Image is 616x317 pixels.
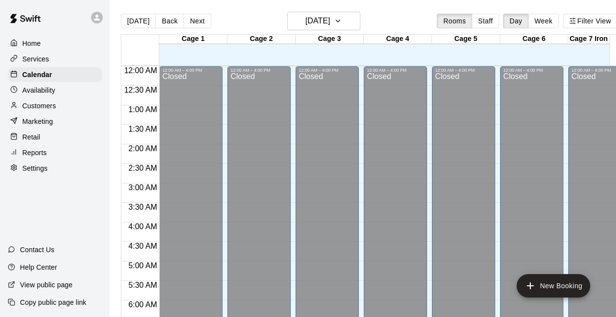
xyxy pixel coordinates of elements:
span: 12:00 AM [122,66,160,75]
p: Marketing [22,117,53,126]
span: 3:00 AM [126,183,160,192]
div: Cage 6 [500,35,568,44]
a: Retail [8,130,102,144]
p: Reports [22,148,47,158]
div: Cage 1 [159,35,227,44]
span: 5:00 AM [126,261,160,270]
p: Contact Us [20,245,55,255]
div: 12:00 AM – 4:00 PM [367,68,424,73]
button: Next [184,14,211,28]
span: 12:30 AM [122,86,160,94]
a: Reports [8,145,102,160]
p: Services [22,54,49,64]
h6: [DATE] [305,14,330,28]
p: Home [22,39,41,48]
div: Cage 4 [364,35,432,44]
button: Back [155,14,184,28]
span: 2:00 AM [126,144,160,153]
span: 4:00 AM [126,222,160,231]
span: 5:30 AM [126,281,160,289]
button: add [517,274,590,297]
span: 6:00 AM [126,300,160,309]
p: Help Center [20,262,57,272]
p: Copy public page link [20,297,86,307]
button: Day [503,14,528,28]
a: Customers [8,99,102,113]
div: 12:00 AM – 4:00 PM [162,68,220,73]
div: 12:00 AM – 4:00 PM [435,68,492,73]
div: Cage 2 [227,35,296,44]
a: Settings [8,161,102,176]
button: [DATE] [287,12,360,30]
p: Calendar [22,70,52,79]
div: 12:00 AM – 4:00 PM [230,68,288,73]
a: Marketing [8,114,102,129]
a: Services [8,52,102,66]
button: Staff [472,14,500,28]
p: Retail [22,132,40,142]
div: 12:00 AM – 4:00 PM [299,68,356,73]
span: 3:30 AM [126,203,160,211]
span: 1:30 AM [126,125,160,133]
button: Week [528,14,559,28]
div: Cage 5 [432,35,500,44]
span: 4:30 AM [126,242,160,250]
span: 2:30 AM [126,164,160,172]
p: Settings [22,163,48,173]
p: View public page [20,280,73,290]
button: [DATE] [121,14,156,28]
a: Calendar [8,67,102,82]
button: Rooms [437,14,472,28]
p: Availability [22,85,56,95]
a: Availability [8,83,102,98]
div: 12:00 AM – 4:00 PM [503,68,560,73]
p: Customers [22,101,56,111]
a: Home [8,36,102,51]
div: Cage 3 [296,35,364,44]
span: 1:00 AM [126,105,160,114]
